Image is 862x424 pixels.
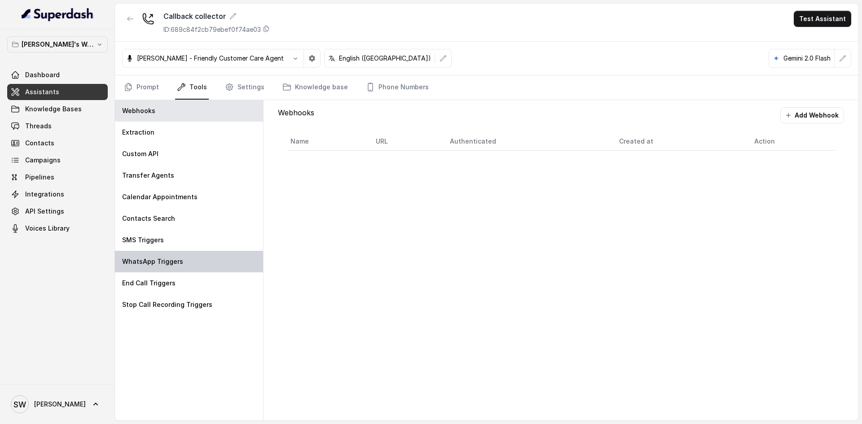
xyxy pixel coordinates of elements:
p: [PERSON_NAME] - Friendly Customer Care Agent [137,54,284,63]
a: Prompt [122,75,161,100]
th: Created at [612,132,748,151]
p: English ([GEOGRAPHIC_DATA]) [339,54,431,63]
p: ID: 689c84f2cb79ebef0f74ae03 [163,25,261,34]
p: End Call Triggers [122,279,176,288]
div: Callback collector [163,11,270,22]
p: Calendar Appointments [122,192,198,201]
button: [PERSON_NAME]'s Workspace [7,36,108,52]
a: [PERSON_NAME] [7,392,108,417]
span: [PERSON_NAME] [34,400,86,409]
th: Name [287,132,369,151]
button: Add Webhook [780,107,844,123]
p: WhatsApp Triggers [122,257,183,266]
p: Extraction [122,128,154,137]
span: API Settings [25,207,64,216]
p: [PERSON_NAME]'s Workspace [22,39,93,50]
p: Webhooks [278,107,314,123]
a: API Settings [7,203,108,219]
p: Stop Call Recording Triggers [122,300,212,309]
th: URL [369,132,443,151]
th: Authenticated [443,132,612,151]
a: Tools [175,75,209,100]
span: Knowledge Bases [25,105,82,114]
span: Dashboard [25,70,60,79]
a: Integrations [7,186,108,202]
a: Knowledge base [281,75,350,100]
p: Webhooks [122,106,155,115]
a: Pipelines [7,169,108,185]
span: Voices Library [25,224,70,233]
p: Contacts Search [122,214,175,223]
span: Threads [25,122,52,131]
a: Dashboard [7,67,108,83]
a: Assistants [7,84,108,100]
a: Settings [223,75,266,100]
a: Threads [7,118,108,134]
a: Knowledge Bases [7,101,108,117]
span: Integrations [25,190,64,199]
span: Campaigns [25,156,61,165]
img: light.svg [22,7,94,22]
span: Pipelines [25,173,54,182]
p: Custom API [122,149,158,158]
th: Action [747,132,835,151]
a: Voices Library [7,220,108,236]
p: SMS Triggers [122,236,164,245]
nav: Tabs [122,75,851,100]
a: Campaigns [7,152,108,168]
a: Contacts [7,135,108,151]
span: Contacts [25,139,54,148]
button: Test Assistant [794,11,851,27]
svg: google logo [773,55,780,62]
p: Transfer Agents [122,171,174,180]
text: SW [13,400,26,409]
a: Phone Numbers [364,75,431,100]
p: Gemini 2.0 Flash [783,54,831,63]
span: Assistants [25,87,59,96]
